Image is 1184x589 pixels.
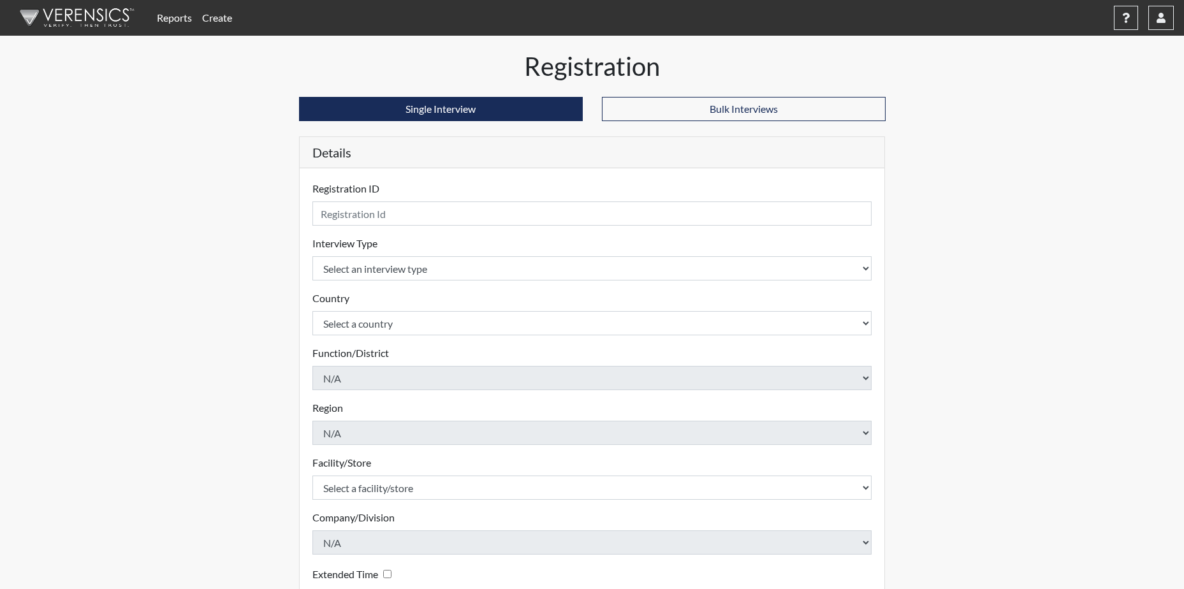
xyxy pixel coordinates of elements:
[312,345,389,361] label: Function/District
[299,97,583,121] button: Single Interview
[312,201,872,226] input: Insert a Registration ID, which needs to be a unique alphanumeric value for each interviewee
[602,97,886,121] button: Bulk Interviews
[299,51,886,82] h1: Registration
[312,567,378,582] label: Extended Time
[312,565,397,583] div: Checking this box will provide the interviewee with an accomodation of extra time to answer each ...
[152,5,197,31] a: Reports
[312,291,349,306] label: Country
[312,236,377,251] label: Interview Type
[197,5,237,31] a: Create
[312,400,343,416] label: Region
[312,510,395,525] label: Company/Division
[300,137,885,168] h5: Details
[312,455,371,470] label: Facility/Store
[312,181,379,196] label: Registration ID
